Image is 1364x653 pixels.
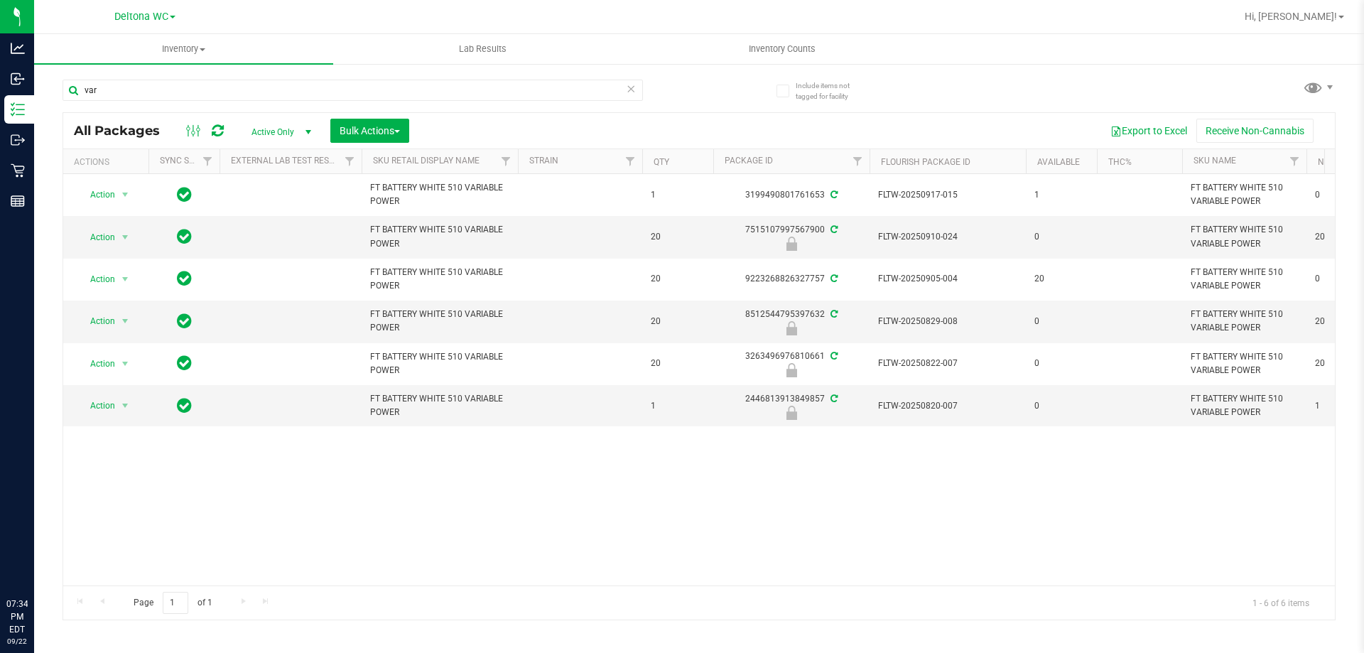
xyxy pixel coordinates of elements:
div: 3199490801761653 [711,188,872,202]
span: select [117,185,134,205]
span: 1 [651,188,705,202]
span: Action [77,396,116,416]
a: External Lab Test Result [231,156,342,166]
span: Page of 1 [121,592,224,614]
span: Sync from Compliance System [828,274,838,284]
span: FT BATTERY WHITE 510 VARIABLE POWER [370,266,509,293]
span: 0 [1034,399,1088,413]
a: Sku Retail Display Name [373,156,480,166]
span: In Sync [177,269,192,288]
span: In Sync [177,353,192,373]
span: 20 [651,315,705,328]
span: 20 [651,230,705,244]
span: Sync from Compliance System [828,309,838,319]
a: Inventory Counts [632,34,931,64]
a: Package ID [725,156,773,166]
button: Receive Non-Cannabis [1196,119,1314,143]
span: All Packages [74,123,174,139]
span: Sync from Compliance System [828,394,838,404]
span: FT BATTERY WHITE 510 VARIABLE POWER [370,392,509,419]
span: select [117,311,134,331]
span: FT BATTERY WHITE 510 VARIABLE POWER [370,181,509,208]
div: 2446813913849857 [711,392,872,420]
a: Filter [494,149,518,173]
span: FLTW-20250917-015 [878,188,1017,202]
div: 3263496976810661 [711,350,872,377]
a: Filter [619,149,642,173]
span: Lab Results [440,43,526,55]
inline-svg: Analytics [11,41,25,55]
div: Newly Received [711,237,872,251]
span: 0 [1034,315,1088,328]
span: 0 [1034,230,1088,244]
button: Export to Excel [1101,119,1196,143]
span: select [117,396,134,416]
inline-svg: Retail [11,163,25,178]
span: FT BATTERY WHITE 510 VARIABLE POWER [370,350,509,377]
span: In Sync [177,227,192,247]
span: select [117,269,134,289]
span: FT BATTERY WHITE 510 VARIABLE POWER [1191,392,1298,419]
input: 1 [163,592,188,614]
span: 20 [1034,272,1088,286]
span: Action [77,185,116,205]
span: FT BATTERY WHITE 510 VARIABLE POWER [1191,223,1298,250]
inline-svg: Inbound [11,72,25,86]
span: Action [77,354,116,374]
button: Bulk Actions [330,119,409,143]
span: Bulk Actions [340,125,400,136]
span: Hi, [PERSON_NAME]! [1245,11,1337,22]
span: FT BATTERY WHITE 510 VARIABLE POWER [1191,308,1298,335]
span: Sync from Compliance System [828,351,838,361]
span: 1 - 6 of 6 items [1241,592,1321,613]
span: FLTW-20250822-007 [878,357,1017,370]
p: 07:34 PM EDT [6,598,28,636]
span: 1 [651,399,705,413]
div: Quarantine [711,406,872,420]
span: FT BATTERY WHITE 510 VARIABLE POWER [1191,266,1298,293]
span: FLTW-20250910-024 [878,230,1017,244]
input: Search Package ID, Item Name, SKU, Lot or Part Number... [63,80,643,101]
span: FT BATTERY WHITE 510 VARIABLE POWER [1191,350,1298,377]
span: In Sync [177,311,192,331]
inline-svg: Outbound [11,133,25,147]
a: Strain [529,156,558,166]
span: Inventory [34,43,333,55]
iframe: Resource center [14,539,57,582]
a: Filter [846,149,870,173]
a: Qty [654,157,669,167]
a: Filter [1283,149,1306,173]
span: 0 [1034,357,1088,370]
span: FT BATTERY WHITE 510 VARIABLE POWER [1191,181,1298,208]
span: Clear [626,80,636,98]
span: select [117,227,134,247]
span: 20 [651,272,705,286]
span: FT BATTERY WHITE 510 VARIABLE POWER [370,308,509,335]
span: 20 [651,357,705,370]
span: In Sync [177,396,192,416]
span: 1 [1034,188,1088,202]
span: In Sync [177,185,192,205]
span: FLTW-20250820-007 [878,399,1017,413]
a: Filter [338,149,362,173]
span: Sync from Compliance System [828,190,838,200]
div: 9223268826327757 [711,272,872,286]
a: THC% [1108,157,1132,167]
inline-svg: Inventory [11,102,25,117]
p: 09/22 [6,636,28,647]
div: Newly Received [711,363,872,377]
a: Inventory [34,34,333,64]
div: 7515107997567900 [711,223,872,251]
span: FT BATTERY WHITE 510 VARIABLE POWER [370,223,509,250]
div: Newly Received [711,321,872,335]
a: Available [1037,157,1080,167]
a: Filter [196,149,220,173]
span: Action [77,269,116,289]
a: SKU Name [1193,156,1236,166]
div: 8512544795397632 [711,308,872,335]
span: FLTW-20250905-004 [878,272,1017,286]
a: Lab Results [333,34,632,64]
a: Flourish Package ID [881,157,970,167]
span: Deltona WC [114,11,168,23]
div: Actions [74,157,143,167]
